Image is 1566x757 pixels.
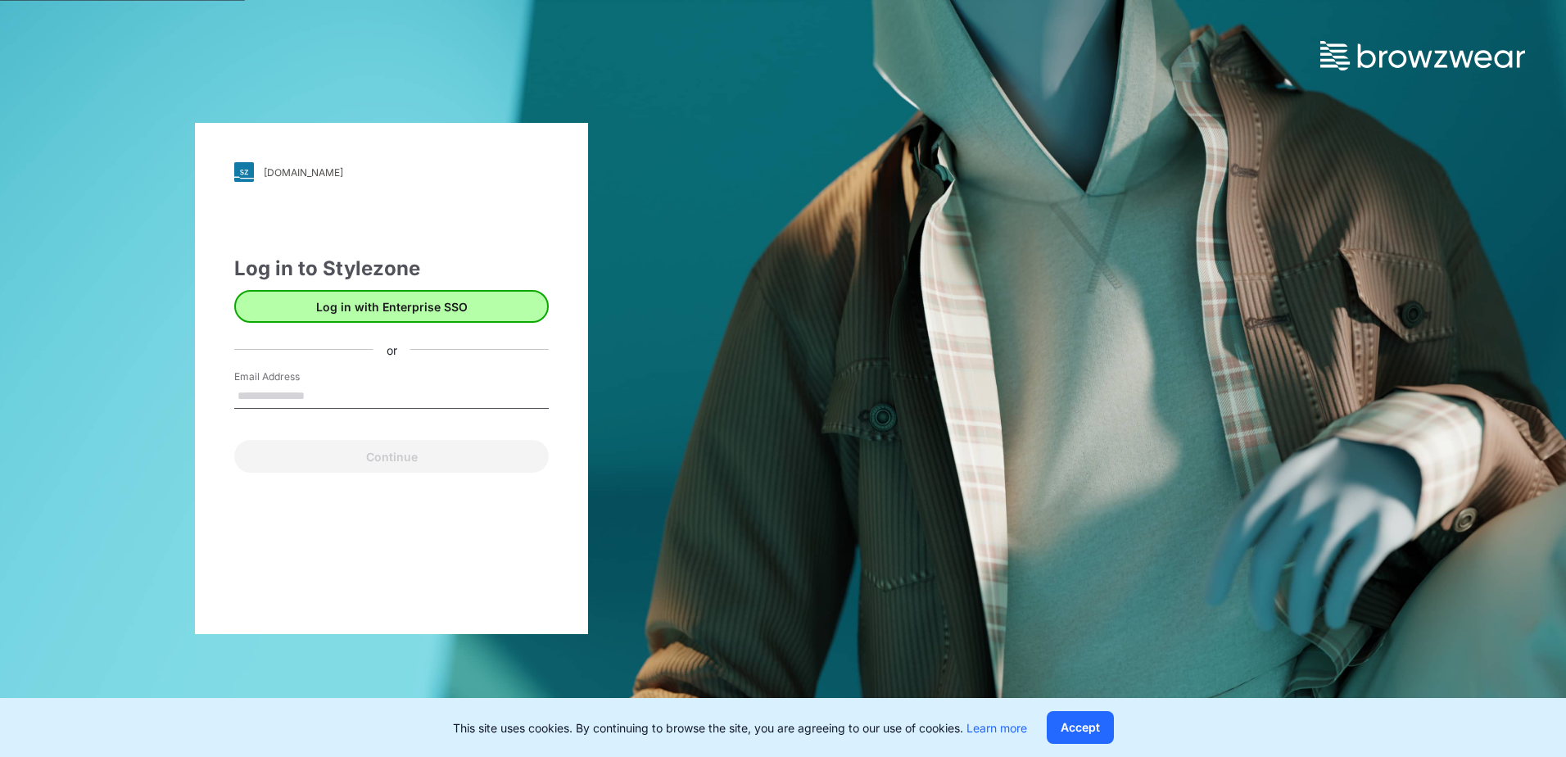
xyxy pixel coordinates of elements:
[234,290,549,323] button: Log in with Enterprise SSO
[453,719,1027,737] p: This site uses cookies. By continuing to browse the site, you are agreeing to our use of cookies.
[234,162,549,182] a: [DOMAIN_NAME]
[1320,41,1525,70] img: browzwear-logo.73288ffb.svg
[966,721,1027,735] a: Learn more
[234,254,549,283] div: Log in to Stylezone
[373,341,410,358] div: or
[1047,711,1114,744] button: Accept
[234,369,349,384] label: Email Address
[264,166,343,179] div: [DOMAIN_NAME]
[234,162,254,182] img: svg+xml;base64,PHN2ZyB3aWR0aD0iMjgiIGhlaWdodD0iMjgiIHZpZXdCb3g9IjAgMCAyOCAyOCIgZmlsbD0ibm9uZSIgeG...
